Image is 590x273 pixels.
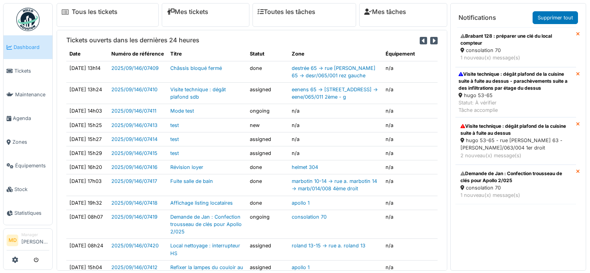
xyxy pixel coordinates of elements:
a: 2025/09/146/07415 [111,150,157,156]
a: Maintenance [3,83,52,106]
a: 2025/09/146/07413 [111,122,157,128]
td: ongoing [247,104,289,118]
a: Demande de Jan : Confection trousseau de clés pour Apollo 2/025 [170,214,242,235]
div: Statut: À vérifier Tâche accomplie [459,99,573,114]
td: n/a [382,118,438,132]
h6: Tickets ouverts dans les dernières 24 heures [66,37,199,44]
a: test [170,122,179,128]
a: Affichage listing locataires [170,200,233,206]
span: Équipements [15,162,49,169]
td: [DATE] 19h32 [66,196,108,210]
a: Dashboard [3,35,52,59]
td: [DATE] 14h03 [66,104,108,118]
span: Statistiques [14,209,49,217]
a: Visite technique : dégât plafond de la cuisine suite à fuite au dessus - parachèvements suite a d... [455,67,576,118]
a: Fuite salle de bain [170,178,213,184]
a: test [170,150,179,156]
a: roland 13-15 -> rue a. roland 13 [292,243,365,249]
a: eenens 65 -> [STREET_ADDRESS] -> eene/065/011 2ème - g [292,87,378,100]
td: assigned [247,239,289,260]
a: Supprimer tout [533,11,578,24]
td: n/a [382,239,438,260]
td: n/a [382,146,438,160]
a: Agenda [3,106,52,130]
a: marbotin 10-14 -> rue a. marbotin 14 -> marb/014/008 4ème droit [292,178,377,191]
a: Révision loyer [170,164,203,170]
div: consolation 70 [460,47,571,54]
td: assigned [247,146,289,160]
a: Toutes les tâches [258,8,315,16]
a: 2025/09/146/07418 [111,200,157,206]
a: Tickets [3,59,52,83]
div: Manager [21,232,49,238]
div: Brabant 128 : préparer une clé du local compteur [460,33,571,47]
h6: Notifications [459,14,496,21]
th: Numéro de référence [108,47,167,61]
td: done [247,160,289,174]
td: n/a [289,104,382,118]
a: Brabant 128 : préparer une clé du local compteur consolation 70 1 nouveau(x) message(s) [455,27,576,67]
a: Visite technique : dégât plafond de la cuisine suite à fuite au dessus hugo 53-65 - rue [PERSON_N... [455,117,576,165]
span: Dashboard [14,43,49,51]
td: assigned [247,132,289,146]
td: [DATE] 15h29 [66,146,108,160]
td: [DATE] 13h24 [66,82,108,104]
div: Visite technique : dégât plafond de la cuisine suite à fuite au dessus - parachèvements suite a d... [459,71,573,92]
th: Statut [247,47,289,61]
li: [PERSON_NAME] [21,232,49,249]
td: assigned [247,82,289,104]
td: [DATE] 08h07 [66,210,108,239]
a: 2025/09/146/07414 [111,136,157,142]
a: Mes tickets [167,8,208,16]
td: n/a [382,196,438,210]
div: Demande de Jan : Confection trousseau de clés pour Apollo 2/025 [460,170,571,184]
td: [DATE] 15h25 [66,118,108,132]
a: test [170,136,179,142]
td: n/a [382,174,438,196]
a: Demande de Jan : Confection trousseau de clés pour Apollo 2/025 consolation 70 1 nouveau(x) messa... [455,165,576,204]
td: done [247,61,289,82]
a: 2025/09/146/07409 [111,65,159,71]
a: apollo 1 [292,200,310,206]
td: n/a [382,132,438,146]
a: MD Manager[PERSON_NAME] [7,232,49,250]
a: Équipements [3,154,52,177]
td: n/a [289,146,382,160]
a: Mode test [170,108,194,114]
th: Titre [167,47,247,61]
a: Visite technique : dégât plafond sdb [170,87,226,100]
a: 2025/09/146/07411 [111,108,156,114]
a: 2025/09/146/07419 [111,214,157,220]
td: ongoing [247,210,289,239]
td: n/a [382,210,438,239]
a: Tous les tickets [72,8,118,16]
div: hugo 53-65 [459,92,573,99]
td: n/a [289,118,382,132]
div: hugo 53-65 - rue [PERSON_NAME] 63 - [PERSON_NAME]/063/004 1er droit [460,137,571,151]
td: [DATE] 17h03 [66,174,108,196]
div: 1 nouveau(x) message(s) [460,191,571,199]
td: done [247,174,289,196]
a: Local nettoyage : interrupteur HS [170,243,240,256]
a: destrée 65 -> rue [PERSON_NAME] 65 -> desr/065/001 rez gauche [292,65,375,78]
div: 2 nouveau(x) message(s) [460,152,571,159]
li: MD [7,235,18,246]
span: Maintenance [15,91,49,98]
span: Tickets [14,67,49,75]
span: Agenda [13,115,49,122]
a: Mes tâches [364,8,406,16]
td: n/a [289,132,382,146]
div: 1 nouveau(x) message(s) [460,54,571,61]
a: Zones [3,130,52,154]
td: n/a [382,104,438,118]
td: n/a [382,82,438,104]
span: Stock [14,186,49,193]
td: n/a [382,61,438,82]
a: 2025/09/146/07412 [111,264,157,270]
img: Badge_color-CXgf-gQk.svg [16,8,40,31]
td: done [247,196,289,210]
th: Date [66,47,108,61]
a: consolation 70 [292,214,327,220]
a: 2025/09/146/07416 [111,164,157,170]
a: Châssis bloqué fermé [170,65,222,71]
